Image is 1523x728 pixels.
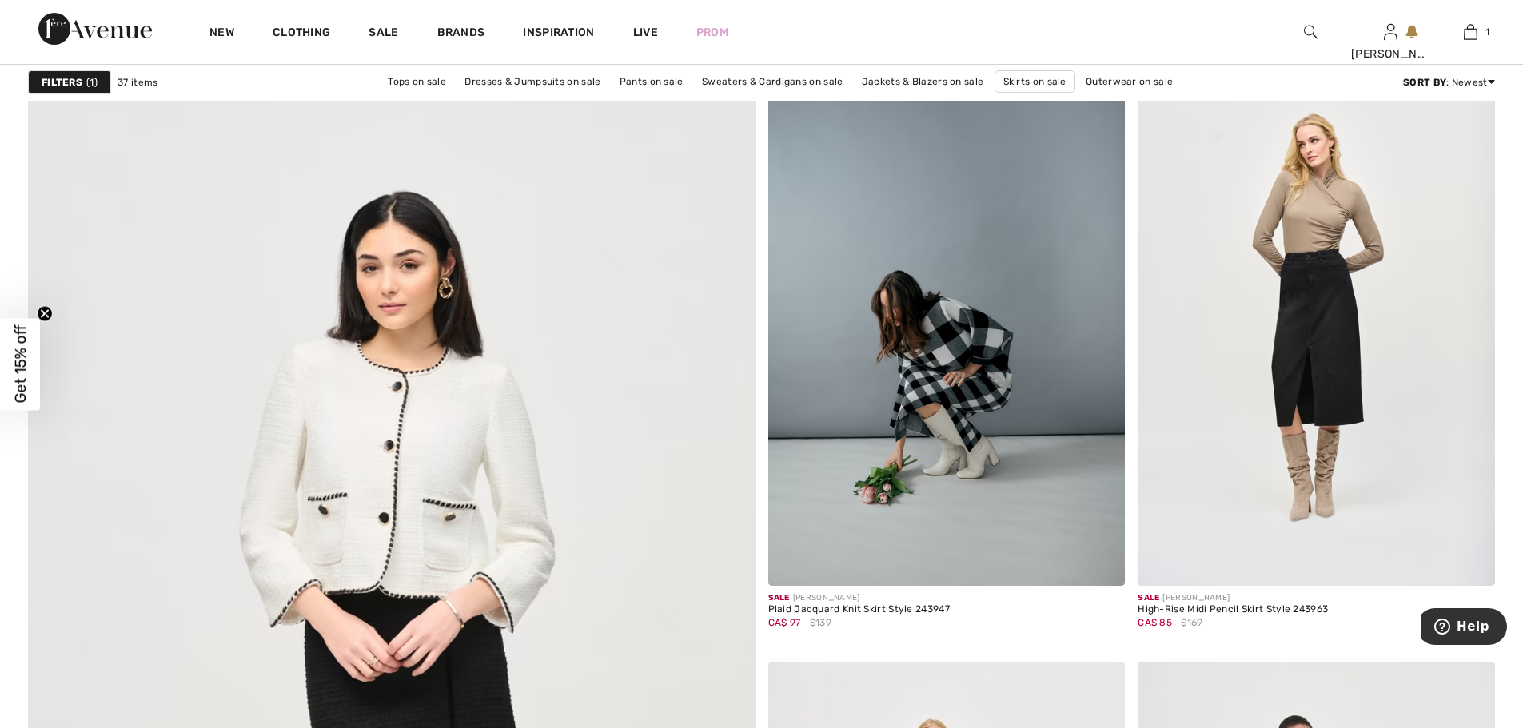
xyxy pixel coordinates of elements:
[437,26,485,42] a: Brands
[1181,615,1202,630] span: $169
[209,26,234,42] a: New
[810,615,831,630] span: $139
[273,26,330,42] a: Clothing
[523,26,594,42] span: Inspiration
[1384,24,1397,39] a: Sign In
[1403,77,1446,88] strong: Sort By
[37,305,53,321] button: Close teaser
[457,71,608,92] a: Dresses & Jumpsuits on sale
[1464,22,1477,42] img: My Bag
[1351,46,1429,62] div: [PERSON_NAME]
[42,75,82,90] strong: Filters
[1485,25,1489,39] span: 1
[369,26,398,42] a: Sale
[380,71,454,92] a: Tops on sale
[1138,592,1328,604] div: [PERSON_NAME]
[1431,22,1509,42] a: 1
[768,592,950,604] div: [PERSON_NAME]
[768,617,801,628] span: CA$ 97
[768,604,950,615] div: Plaid Jacquard Knit Skirt Style 243947
[86,75,98,90] span: 1
[1384,22,1397,42] img: My Info
[1138,604,1328,615] div: High-Rise Midi Pencil Skirt Style 243963
[1138,50,1495,586] img: High-Rise Midi Pencil Skirt Style 243963. Black
[38,13,152,45] img: 1ère Avenue
[118,75,157,90] span: 37 items
[768,50,1126,586] img: Plaid Jacquard Knit Skirt Style 243947. Black/Vanilla
[694,71,851,92] a: Sweaters & Cardigans on sale
[696,24,728,41] a: Prom
[768,593,790,603] span: Sale
[1421,608,1507,648] iframe: Opens a widget where you can find more information
[1138,617,1172,628] span: CA$ 85
[854,71,992,92] a: Jackets & Blazers on sale
[1403,75,1495,90] div: : Newest
[995,70,1075,93] a: Skirts on sale
[1138,593,1159,603] span: Sale
[633,24,658,41] a: Live
[1078,71,1181,92] a: Outerwear on sale
[612,71,692,92] a: Pants on sale
[1304,22,1318,42] img: search the website
[11,325,30,404] span: Get 15% off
